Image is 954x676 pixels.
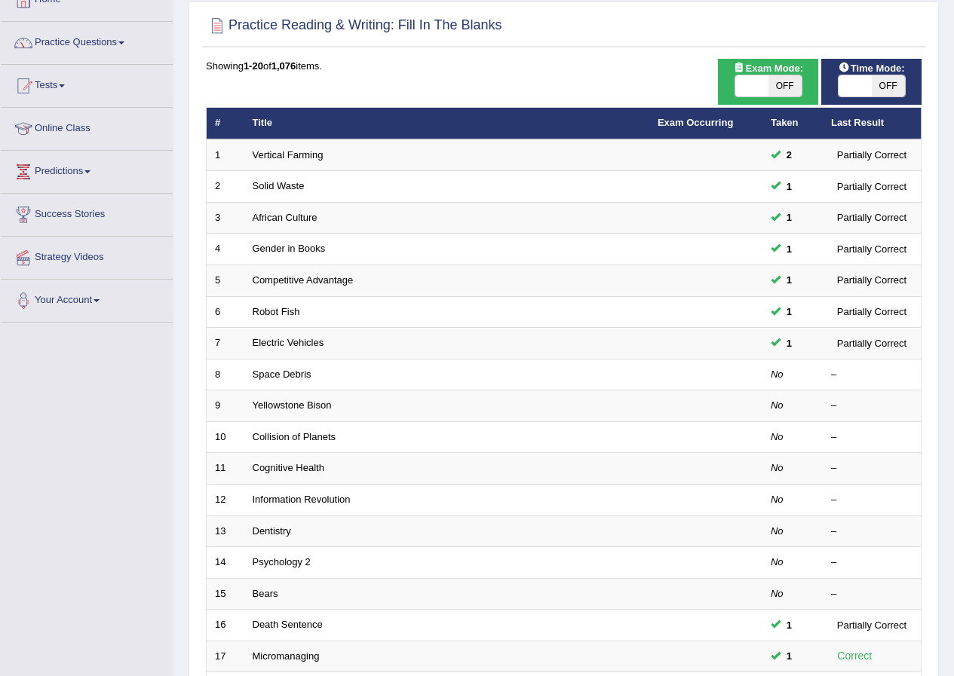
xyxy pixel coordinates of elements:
[781,210,798,225] span: You can still take this question
[207,484,244,515] td: 12
[831,461,913,476] div: –
[253,650,320,662] a: Micromanaging
[658,117,733,128] a: Exam Occurring
[831,147,913,163] div: Partially Correct
[771,399,784,411] em: No
[718,59,818,105] div: Show exams occurring in exams
[768,75,802,96] span: OFF
[253,274,354,286] a: Competitive Advantage
[1,108,173,145] a: Online Class
[253,619,323,630] a: Death Sentence
[253,369,311,380] a: Space Debris
[244,108,649,139] th: Title
[253,306,300,317] a: Robot Fish
[207,641,244,672] td: 17
[207,359,244,390] td: 8
[207,328,244,359] td: 7
[831,399,913,413] div: –
[253,243,326,254] a: Gender in Books
[253,556,311,567] a: Psychology 2
[207,108,244,139] th: #
[771,431,784,442] em: No
[253,525,291,537] a: Dentistry
[253,588,278,599] a: Bears
[771,556,784,567] em: No
[831,617,913,633] div: Partially Correct
[207,202,244,234] td: 3
[207,265,244,297] td: 5
[253,494,351,505] a: Information Revolution
[728,60,809,76] span: Exam Mode:
[781,241,798,257] span: You can still take this question
[771,588,784,599] em: No
[207,515,244,547] td: 13
[762,108,823,139] th: Taken
[781,147,798,163] span: You can still take this question
[823,108,922,139] th: Last Result
[872,75,905,96] span: OFF
[207,139,244,171] td: 1
[831,493,913,507] div: –
[244,60,263,72] b: 1-20
[831,210,913,225] div: Partially Correct
[253,149,324,161] a: Vertical Farming
[253,431,336,442] a: Collision of Planets
[1,65,173,102] a: Tests
[781,272,798,288] span: You can still take this question
[1,22,173,60] a: Practice Questions
[1,237,173,274] a: Strategy Videos
[831,555,913,570] div: –
[253,180,305,191] a: Solid Waste
[831,368,913,382] div: –
[271,60,296,72] b: 1,076
[831,304,913,320] div: Partially Correct
[207,610,244,641] td: 16
[831,587,913,601] div: –
[207,421,244,453] td: 10
[1,151,173,188] a: Predictions
[831,525,913,539] div: –
[207,296,244,328] td: 6
[831,179,913,194] div: Partially Correct
[206,14,502,37] h2: Practice Reading & Writing: Fill In The Blanks
[253,212,317,223] a: African Culture
[781,304,798,320] span: You can still take this question
[781,179,798,194] span: You can still take this question
[771,525,784,537] em: No
[207,234,244,265] td: 4
[781,648,798,664] span: You can still take this question
[253,337,324,348] a: Electric Vehicles
[831,272,913,288] div: Partially Correct
[207,390,244,422] td: 9
[833,60,911,76] span: Time Mode:
[831,647,879,665] div: Correct
[831,430,913,445] div: –
[831,335,913,351] div: Partially Correct
[207,578,244,610] td: 15
[781,335,798,351] span: You can still take this question
[253,399,332,411] a: Yellowstone Bison
[1,194,173,231] a: Success Stories
[206,59,922,73] div: Showing of items.
[831,241,913,257] div: Partially Correct
[253,462,324,473] a: Cognitive Health
[207,547,244,579] td: 14
[771,494,784,505] em: No
[1,280,173,317] a: Your Account
[771,369,784,380] em: No
[207,453,244,485] td: 11
[771,462,784,473] em: No
[207,171,244,203] td: 2
[781,617,798,633] span: You can still take this question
